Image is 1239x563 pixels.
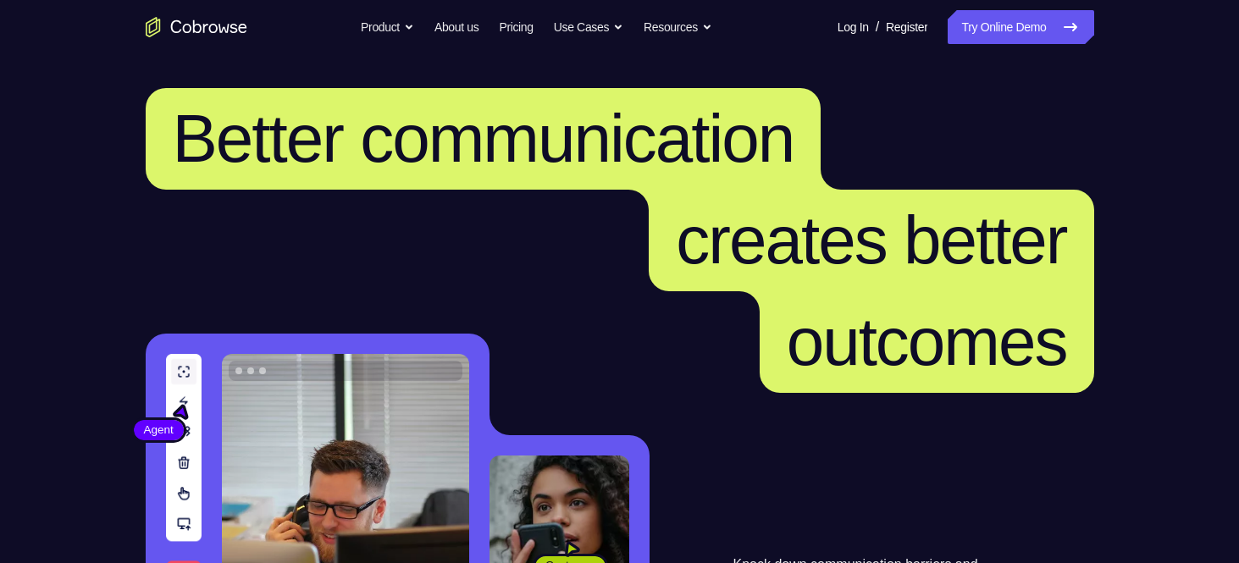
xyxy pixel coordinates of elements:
span: Agent [134,422,184,439]
span: creates better [676,202,1066,278]
a: Register [886,10,927,44]
span: / [876,17,879,37]
a: Go to the home page [146,17,247,37]
a: About us [434,10,478,44]
span: outcomes [787,304,1067,379]
button: Product [361,10,414,44]
button: Resources [644,10,712,44]
a: Try Online Demo [948,10,1093,44]
a: Pricing [499,10,533,44]
a: Log In [838,10,869,44]
button: Use Cases [554,10,623,44]
span: Better communication [173,101,794,176]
